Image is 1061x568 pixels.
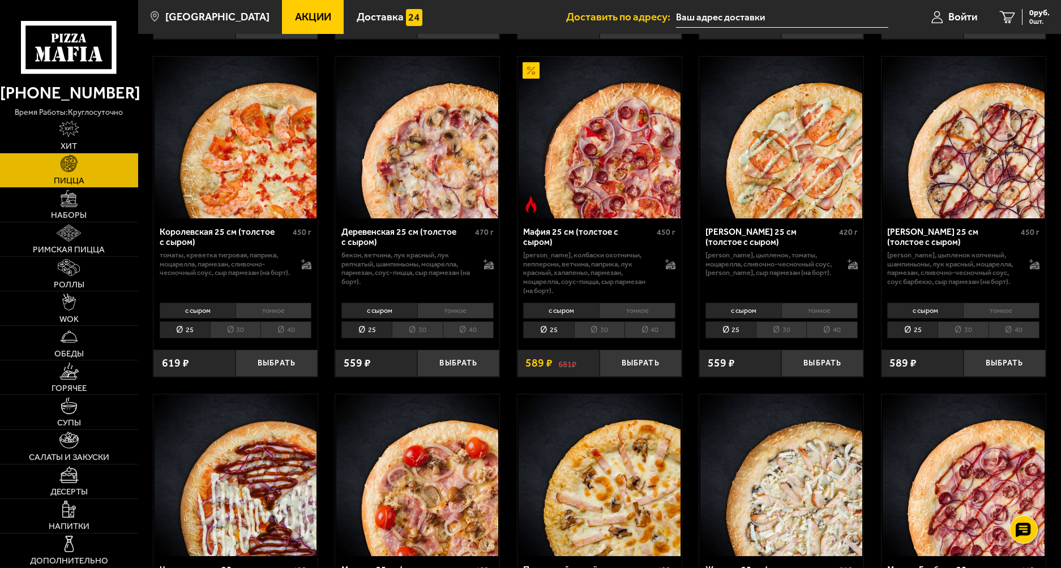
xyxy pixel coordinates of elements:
[293,227,311,237] span: 450 г
[57,419,81,427] span: Супы
[600,350,682,377] button: Выбрать
[523,321,574,339] li: 25
[344,358,371,369] span: 559 ₽
[260,321,311,339] li: 40
[566,12,676,23] span: Доставить по адресу:
[155,57,316,218] img: Королевская 25 см (толстое с сыром)
[51,211,87,220] span: Наборы
[52,384,87,393] span: Горячее
[417,350,499,377] button: Выбрать
[519,57,681,218] img: Мафия 25 см (толстое с сыром)
[160,227,290,248] div: Королевская 25 см (толстое с сыром)
[887,321,938,339] li: 25
[781,350,863,377] button: Выбрать
[30,557,108,565] span: Дополнительно
[839,227,858,237] span: 420 г
[1029,9,1050,17] span: 0 руб.
[989,321,1039,339] li: 40
[406,9,422,25] img: 15daf4d41897b9f0e9f617042186c801.svg
[883,57,1045,218] img: Чикен Барбекю 25 см (толстое с сыром)
[705,303,781,319] li: с сыром
[558,358,576,369] s: 681 ₽
[236,303,312,319] li: тонкое
[657,227,675,237] span: 450 г
[599,303,675,319] li: тонкое
[756,321,806,339] li: 30
[160,251,290,277] p: томаты, креветка тигровая, паприка, моцарелла, пармезан, сливочно-чесночный соус, сыр пармезан (н...
[236,350,318,377] button: Выбрать
[699,394,863,556] a: Жюльен 25 см (толстое с сыром)
[705,251,836,277] p: [PERSON_NAME], цыпленок, томаты, моцарелла, сливочно-чесночный соус, [PERSON_NAME], сыр пармезан ...
[938,321,988,339] li: 30
[33,246,105,254] span: Римская пицца
[887,303,963,319] li: с сыром
[523,251,654,295] p: [PERSON_NAME], колбаски охотничьи, пепперони, ветчина, паприка, лук красный, халапеньо, пармезан,...
[708,358,735,369] span: 559 ₽
[883,394,1045,556] img: Мясная Барбекю 25 см (толстое с сыром)
[357,12,404,23] span: Доставка
[50,488,88,496] span: Десерты
[210,321,260,339] li: 30
[336,57,498,218] img: Деревенская 25 см (толстое с сыром)
[705,321,756,339] li: 25
[153,57,318,218] a: Королевская 25 см (толстое с сыром)
[341,321,392,339] li: 25
[887,227,1018,248] div: [PERSON_NAME] 25 см (толстое с сыром)
[475,227,494,237] span: 470 г
[519,394,681,556] img: Пикантный цыплёнок сулугуни 25 см (толстое с сыром)
[699,57,863,218] a: Чикен Ранч 25 см (толстое с сыром)
[889,358,917,369] span: 589 ₽
[882,57,1046,218] a: Чикен Барбекю 25 см (толстое с сыром)
[523,62,539,79] img: Акционный
[49,522,89,531] span: Напитки
[964,350,1046,377] button: Выбрать
[523,303,599,319] li: с сыром
[523,196,539,213] img: Острое блюдо
[336,394,498,556] img: Мюнхен 25 см (толстое с сыром)
[335,394,499,556] a: Мюнхен 25 см (толстое с сыром)
[517,57,682,218] a: АкционныйОстрое блюдоМафия 25 см (толстое с сыром)
[54,350,84,358] span: Обеды
[1021,227,1039,237] span: 450 г
[443,321,494,339] li: 40
[963,303,1039,319] li: тонкое
[165,12,269,23] span: [GEOGRAPHIC_DATA]
[948,12,977,23] span: Войти
[61,142,77,150] span: Хит
[1029,18,1050,25] span: 0 шт.
[700,57,862,218] img: Чикен Ранч 25 см (толстое с сыром)
[160,303,236,319] li: с сыром
[153,394,318,556] a: Четыре сезона 25 см (толстое с сыром)
[54,177,84,185] span: Пицца
[523,227,654,248] div: Мафия 25 см (толстое с сыром)
[59,315,79,324] span: WOK
[162,358,189,369] span: 619 ₽
[574,321,624,339] li: 30
[705,227,836,248] div: [PERSON_NAME] 25 см (толстое с сыром)
[417,303,494,319] li: тонкое
[295,12,331,23] span: Акции
[781,303,858,319] li: тонкое
[29,453,109,462] span: Салаты и закуски
[54,281,84,289] span: Роллы
[525,358,553,369] span: 589 ₽
[882,394,1046,556] a: Мясная Барбекю 25 см (толстое с сыром)
[700,394,862,556] img: Жюльен 25 см (толстое с сыром)
[341,227,472,248] div: Деревенская 25 см (толстое с сыром)
[624,321,675,339] li: 40
[155,394,316,556] img: Четыре сезона 25 см (толстое с сыром)
[887,251,1018,286] p: [PERSON_NAME], цыпленок копченый, шампиньоны, лук красный, моцарелла, пармезан, сливочно-чесночны...
[806,321,857,339] li: 40
[517,394,682,556] a: Пикантный цыплёнок сулугуни 25 см (толстое с сыром)
[335,57,499,218] a: Деревенская 25 см (толстое с сыром)
[341,303,417,319] li: с сыром
[160,321,210,339] li: 25
[392,321,442,339] li: 30
[341,251,472,286] p: бекон, ветчина, лук красный, лук репчатый, шампиньоны, моцарелла, пармезан, соус-пицца, сыр парме...
[676,7,888,28] input: Ваш адрес доставки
